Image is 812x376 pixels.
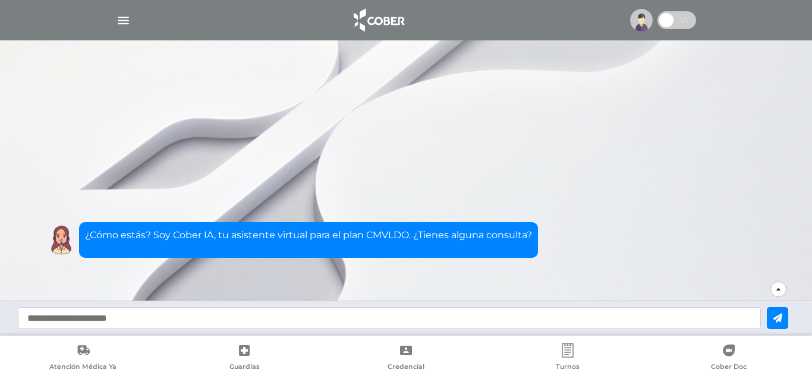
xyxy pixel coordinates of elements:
[347,6,410,34] img: logo_cober_home-white.png
[487,343,649,374] a: Turnos
[325,343,487,374] a: Credencial
[49,362,117,373] span: Atención Médica Ya
[2,343,164,374] a: Atención Médica Ya
[116,13,131,28] img: Cober_menu-lines-white.svg
[46,225,76,255] img: Cober IA
[229,362,260,373] span: Guardias
[85,228,532,242] p: ¿Cómo estás? Soy Cober IA, tu asistente virtual para el plan CMVLDO. ¿Tienes alguna consulta?
[388,362,424,373] span: Credencial
[711,362,747,373] span: Cober Doc
[556,362,580,373] span: Turnos
[630,9,653,31] img: profile-placeholder.svg
[164,343,326,374] a: Guardias
[648,343,810,374] a: Cober Doc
